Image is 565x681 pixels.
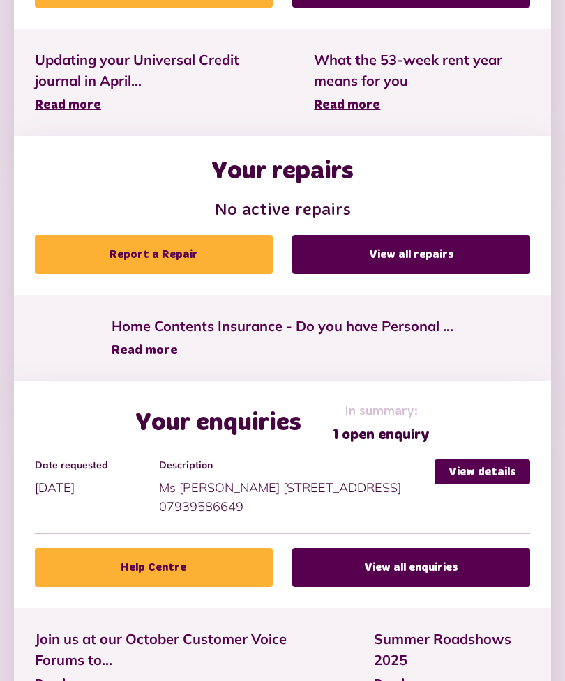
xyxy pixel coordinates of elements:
[35,99,101,112] span: Read more
[112,316,453,337] span: Home Contents Insurance - Do you have Personal ...
[435,459,530,484] a: View details
[35,49,272,115] a: Updating your Universal Credit journal in April... Read more
[333,424,430,445] span: 1 open enquiry
[35,201,530,221] h3: No active repairs
[35,235,273,274] a: Report a Repair
[211,157,354,187] h2: Your repairs
[112,316,453,360] a: Home Contents Insurance - Do you have Personal ... Read more
[35,459,152,471] h4: Date requested
[333,402,430,421] span: In summary:
[374,629,530,671] span: Summer Roadshows 2025
[159,459,435,516] div: Ms [PERSON_NAME] [STREET_ADDRESS] 07939586649
[314,99,380,112] span: Read more
[35,49,272,91] span: Updating your Universal Credit journal in April...
[292,548,530,587] a: View all enquiries
[135,408,301,438] h2: Your enquiries
[314,49,530,91] span: What the 53-week rent year means for you
[112,344,178,357] span: Read more
[314,49,530,115] a: What the 53-week rent year means for you Read more
[35,459,159,497] div: [DATE]
[292,235,530,274] a: View all repairs
[159,459,428,471] h4: Description
[35,548,273,587] a: Help Centre
[35,629,332,671] span: Join us at our October Customer Voice Forums to...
